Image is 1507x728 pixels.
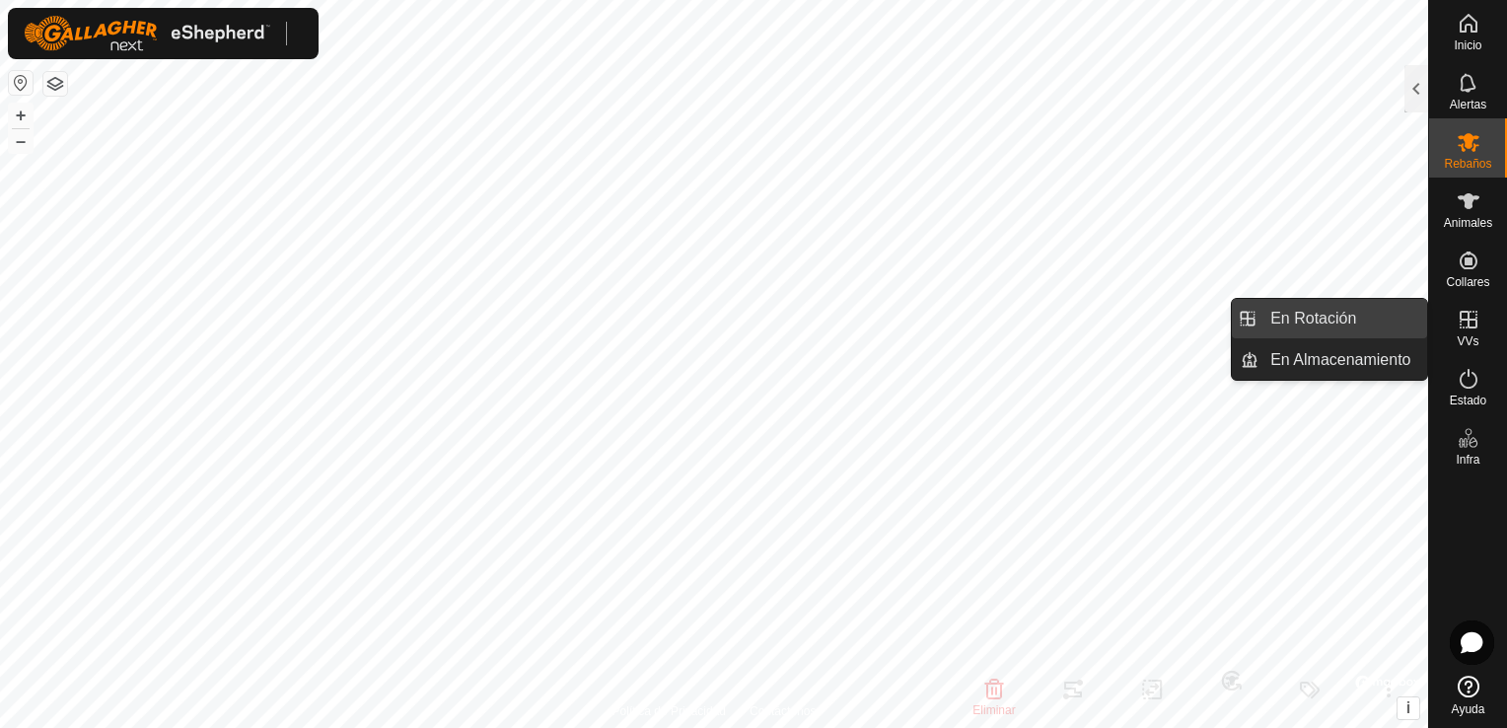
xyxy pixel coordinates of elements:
span: Estado [1450,395,1486,406]
span: Collares [1446,276,1489,288]
span: Ayuda [1452,703,1485,715]
span: Animales [1444,217,1492,229]
li: En Rotación [1232,299,1427,338]
a: Ayuda [1429,668,1507,723]
span: i [1406,699,1410,716]
button: + [9,104,33,127]
span: Inicio [1454,39,1481,51]
a: En Almacenamiento [1258,340,1427,380]
img: Logo Gallagher [24,16,270,51]
a: En Rotación [1258,299,1427,338]
button: Restablecer Mapa [9,71,33,95]
button: – [9,129,33,153]
button: i [1398,697,1419,719]
span: VVs [1457,335,1478,347]
li: En Almacenamiento [1232,340,1427,380]
span: Alertas [1450,99,1486,110]
span: En Rotación [1270,307,1356,330]
span: Rebaños [1444,158,1491,170]
span: En Almacenamiento [1270,348,1410,372]
button: Capas del Mapa [43,72,67,96]
a: Política de Privacidad [612,702,726,720]
a: Contáctenos [750,702,816,720]
span: Infra [1456,454,1479,466]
